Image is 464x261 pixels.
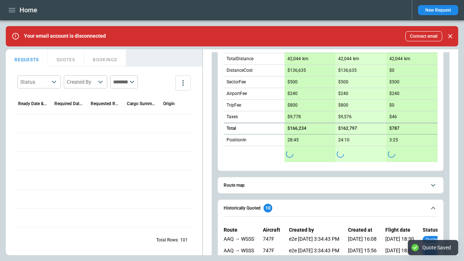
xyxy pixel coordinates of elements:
div: Cargo Summary [127,101,156,106]
div: [DATE] 18:30 [385,236,414,245]
div: e2e [DATE] 3:34:43 PM [289,236,339,245]
p: $500 [287,79,298,85]
p: Aircraft [263,227,280,233]
div: [DATE] 18:15 [385,248,414,256]
p: km [404,56,410,62]
p: TripFee [227,102,241,108]
button: REQUESTS [6,49,48,67]
p: $0 [389,103,394,108]
div: [DATE] 15:56 [348,248,377,256]
p: $800 [338,103,348,108]
h6: Route map [224,183,245,188]
div: Required Date & Time (UTC) [54,101,83,106]
p: $162,797 [338,126,357,131]
div: MEX → (positioning) → AAQ → (live) → PEX → (live) → SFO [224,248,254,256]
p: $0 [389,68,394,73]
button: New Request [418,5,458,15]
div: e2e [DATE] 3:34:43 PM [289,248,339,256]
p: PositionIn [227,137,246,143]
div: 747F [263,236,280,245]
div: [DATE] 16:08 [348,236,377,245]
div: MEX → (positioning) → AAQ → (live) → PEX → (live) → SFO [224,236,254,245]
button: BOOKINGS [84,49,126,67]
div: Created By [67,78,96,86]
div: Ready Date & Time (UTC) [18,101,47,106]
div: Origin [163,101,175,106]
p: $240 [287,91,298,96]
p: Created at [348,227,377,233]
p: $9,778 [287,114,301,120]
p: km [353,56,359,62]
p: 42,044 [389,56,403,62]
div: Quote Saved [422,244,451,251]
p: Status [423,227,443,233]
button: Route map [224,177,438,194]
p: SectorFee [227,79,246,85]
button: Historically Quoted10 [224,200,438,216]
p: $240 [389,91,399,96]
button: Close [445,31,455,41]
p: Total Rows: [156,237,179,243]
h6: Total [227,126,236,131]
h6: Historically Quoted [224,206,261,211]
p: 101 [180,237,188,243]
p: AirportFee [227,91,247,97]
p: $240 [338,91,348,96]
p: $800 [287,103,298,108]
p: 28:45 [287,137,299,143]
p: $46 [389,114,397,120]
p: Route [224,227,254,233]
div: dismiss [445,28,455,44]
button: QUOTES [48,49,84,67]
p: Created by [289,227,339,233]
button: more [175,75,191,91]
p: $9,576 [338,114,352,120]
p: DistanceCost [227,67,253,74]
p: 24:10 [338,137,349,143]
div: 10 [264,204,272,212]
p: $136,635 [287,68,306,73]
div: 747F [263,248,280,256]
p: 42,044 [338,56,352,62]
button: Connect email [405,31,442,41]
p: km [302,56,308,62]
p: $500 [389,79,399,85]
p: $787 [389,126,399,131]
p: Flight date [385,227,414,233]
span: quoted [424,237,441,242]
p: Taxes [227,114,238,120]
div: Requested Route [91,101,120,106]
p: 3:25 [389,137,398,143]
div: Status [20,78,49,86]
p: $500 [338,79,348,85]
p: TotalDistance [227,56,253,62]
p: $136,635 [338,68,357,73]
p: Your email account is disconnected [24,33,106,39]
p: 42,044 [287,56,301,62]
h1: Home [20,6,37,14]
p: $166,234 [287,126,306,131]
